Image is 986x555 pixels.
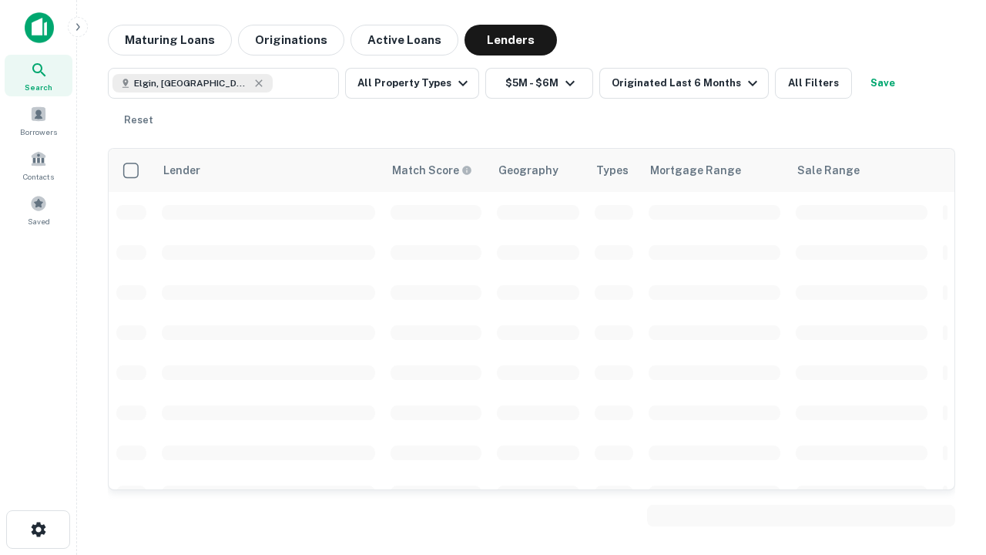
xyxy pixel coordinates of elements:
[345,68,479,99] button: All Property Types
[5,144,72,186] a: Contacts
[788,149,935,192] th: Sale Range
[485,68,593,99] button: $5M - $6M
[775,68,852,99] button: All Filters
[114,105,163,136] button: Reset
[350,25,458,55] button: Active Loans
[498,161,558,180] div: Geography
[154,149,383,192] th: Lender
[858,68,907,99] button: Save your search to get updates of matches that match your search criteria.
[797,161,860,180] div: Sale Range
[383,149,489,192] th: Capitalize uses an advanced AI algorithm to match your search with the best lender. The match sco...
[596,161,629,180] div: Types
[587,149,641,192] th: Types
[641,149,788,192] th: Mortgage Range
[134,76,250,90] span: Elgin, [GEOGRAPHIC_DATA], [GEOGRAPHIC_DATA]
[163,161,200,180] div: Lender
[464,25,557,55] button: Lenders
[28,215,50,227] span: Saved
[5,55,72,96] a: Search
[599,68,769,99] button: Originated Last 6 Months
[23,170,54,183] span: Contacts
[5,189,72,230] a: Saved
[238,25,344,55] button: Originations
[108,25,232,55] button: Maturing Loans
[20,126,57,138] span: Borrowers
[612,74,762,92] div: Originated Last 6 Months
[5,99,72,141] a: Borrowers
[25,12,54,43] img: capitalize-icon.png
[25,81,52,93] span: Search
[650,161,741,180] div: Mortgage Range
[489,149,587,192] th: Geography
[392,162,472,179] div: Capitalize uses an advanced AI algorithm to match your search with the best lender. The match sco...
[909,432,986,506] iframe: Chat Widget
[392,162,469,179] h6: Match Score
